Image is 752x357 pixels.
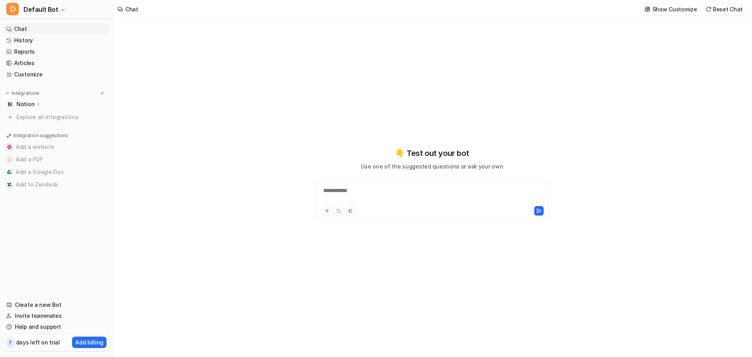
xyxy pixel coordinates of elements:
[125,5,138,13] div: Chat
[8,102,13,107] img: Notion
[16,100,34,108] p: Notion
[99,91,105,96] img: menu_add.svg
[23,4,58,15] span: Default Bot
[6,113,14,121] img: explore all integrations
[6,3,19,15] span: D
[3,24,109,34] a: Chat
[3,153,109,166] button: Add a PDFAdd a PDF
[3,89,42,97] button: Integrations
[3,69,109,80] a: Customize
[3,35,109,46] a: History
[653,5,697,13] p: Show Customize
[645,6,650,12] img: customize
[3,178,109,191] button: Add to ZendeskAdd to Zendesk
[3,321,109,332] a: Help and support
[7,145,12,149] img: Add a website
[3,299,109,310] a: Create a new Bot
[7,157,12,162] img: Add a PDF
[706,6,711,12] img: reset
[9,339,12,346] p: 7
[16,111,106,123] span: Explore all integrations
[642,4,700,15] button: Show Customize
[7,182,12,187] img: Add to Zendesk
[72,337,107,348] button: Add billing
[3,310,109,321] a: Invite teammates
[12,90,40,96] p: Integrations
[16,338,60,346] p: days left on trial
[3,141,109,153] button: Add a websiteAdd a website
[7,170,12,174] img: Add a Google Doc
[75,338,103,346] p: Add billing
[13,132,68,139] p: Integration suggestions
[395,147,469,159] p: 👇 Test out your bot
[3,166,109,178] button: Add a Google DocAdd a Google Doc
[3,46,109,57] a: Reports
[361,162,503,170] p: Use one of the suggested questions or ask your own
[3,112,109,123] a: Explore all integrations
[703,4,746,15] button: Reset Chat
[5,91,10,96] img: expand menu
[3,58,109,69] a: Articles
